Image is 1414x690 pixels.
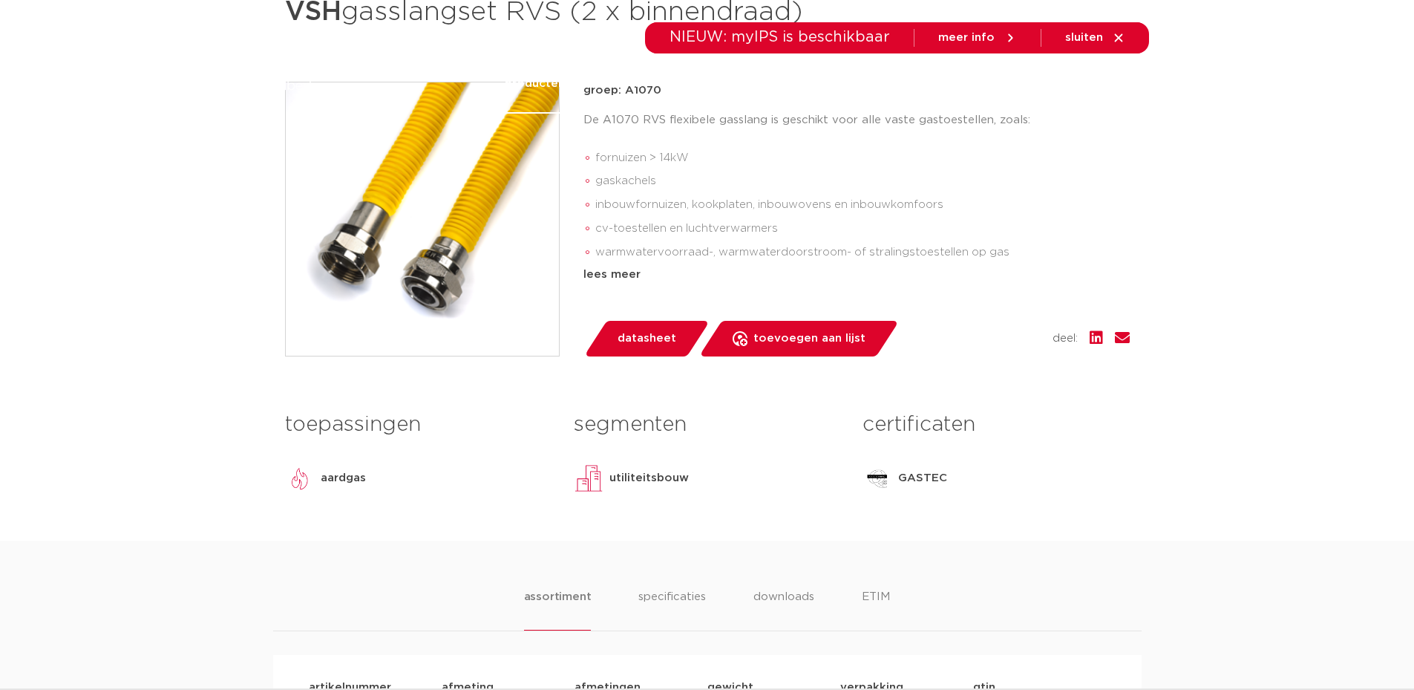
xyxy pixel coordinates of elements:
li: gaskachels [595,169,1130,193]
a: markten [595,53,642,114]
h3: segmenten [574,410,840,440]
li: warmwatervoorraad-, warmwaterdoorstroom- of stralingstoestellen op gas [595,241,1130,264]
p: De A1070 RVS flexibele gasslang is geschikt voor alle vaste gastoestellen, zoals: [583,111,1130,129]
span: NIEUW: myIPS is beschikbaar [670,30,890,45]
nav: Menu [505,53,1001,114]
div: lees meer [583,266,1130,284]
li: specificaties [638,588,706,631]
div: my IPS [1075,53,1090,114]
a: producten [505,53,565,114]
img: utiliteitsbouw [574,463,603,493]
img: Product Image for VSH gasslangset RVS (2 x binnendraad) [286,82,559,356]
li: downloads [753,588,814,631]
a: datasheet [583,321,710,357]
span: deel: [1053,330,1078,348]
img: aardgas [285,463,315,493]
h3: certificaten [863,410,1129,440]
a: services [872,53,920,114]
li: inbouwfornuizen, kookplaten, inbouwovens en inbouwkomfoors [595,193,1130,217]
img: GASTEC [863,463,892,493]
span: toevoegen aan lijst [753,327,865,351]
li: cv-toestellen en luchtverwarmers [595,217,1130,241]
span: sluiten [1065,32,1103,43]
a: downloads [779,53,842,114]
span: meer info [938,32,995,43]
p: GASTEC [898,469,947,487]
li: assortiment [524,588,592,631]
span: datasheet [618,327,676,351]
p: utiliteitsbouw [609,469,689,487]
p: aardgas [321,469,366,487]
li: fornuizen > 14kW [595,146,1130,170]
a: toepassingen [672,53,750,114]
li: ETIM [862,588,890,631]
a: over ons [949,53,1001,114]
a: sluiten [1065,31,1125,45]
a: meer info [938,31,1017,45]
h3: toepassingen [285,410,551,440]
